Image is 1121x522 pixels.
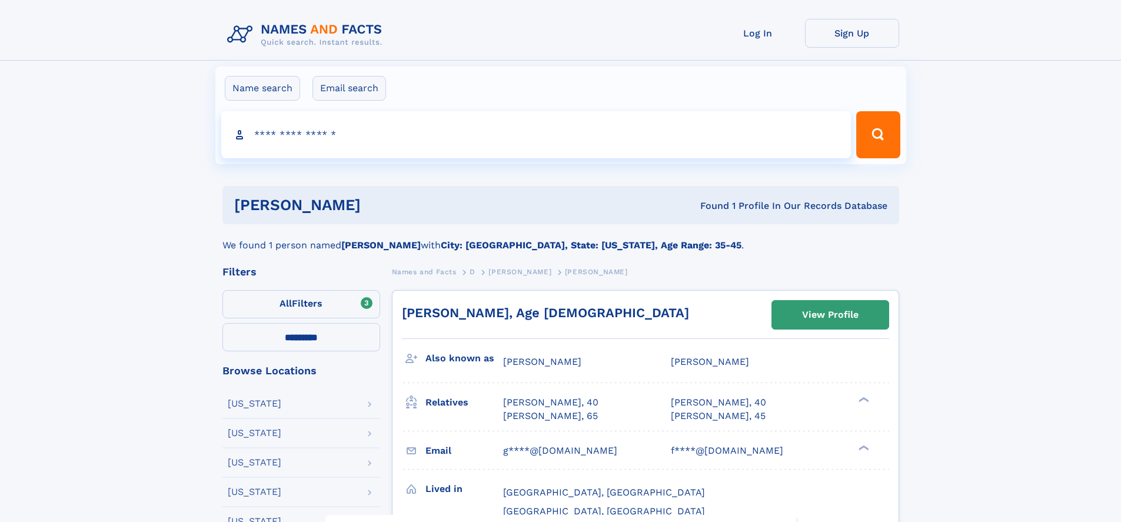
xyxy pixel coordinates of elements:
[503,410,598,423] a: [PERSON_NAME], 65
[425,441,503,461] h3: Email
[425,479,503,499] h3: Lived in
[856,444,870,451] div: ❯
[671,396,766,409] a: [PERSON_NAME], 40
[503,396,598,409] a: [PERSON_NAME], 40
[341,240,421,251] b: [PERSON_NAME]
[425,393,503,413] h3: Relatives
[425,348,503,368] h3: Also known as
[671,356,749,367] span: [PERSON_NAME]
[503,506,705,517] span: [GEOGRAPHIC_DATA], [GEOGRAPHIC_DATA]
[488,268,551,276] span: [PERSON_NAME]
[503,487,705,498] span: [GEOGRAPHIC_DATA], [GEOGRAPHIC_DATA]
[392,264,457,279] a: Names and Facts
[312,76,386,101] label: Email search
[856,111,900,158] button: Search Button
[488,264,551,279] a: [PERSON_NAME]
[711,19,805,48] a: Log In
[802,301,859,328] div: View Profile
[530,200,887,212] div: Found 1 Profile In Our Records Database
[805,19,899,48] a: Sign Up
[228,487,281,497] div: [US_STATE]
[470,268,475,276] span: D
[503,356,581,367] span: [PERSON_NAME]
[228,428,281,438] div: [US_STATE]
[228,458,281,467] div: [US_STATE]
[222,290,380,318] label: Filters
[225,76,300,101] label: Name search
[222,19,392,51] img: Logo Names and Facts
[671,410,766,423] a: [PERSON_NAME], 45
[222,224,899,252] div: We found 1 person named with .
[565,268,628,276] span: [PERSON_NAME]
[280,298,292,309] span: All
[402,305,689,320] a: [PERSON_NAME], Age [DEMOGRAPHIC_DATA]
[228,399,281,408] div: [US_STATE]
[234,198,531,212] h1: [PERSON_NAME]
[222,267,380,277] div: Filters
[441,240,741,251] b: City: [GEOGRAPHIC_DATA], State: [US_STATE], Age Range: 35-45
[221,111,851,158] input: search input
[772,301,889,329] a: View Profile
[856,396,870,404] div: ❯
[470,264,475,279] a: D
[222,365,380,376] div: Browse Locations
